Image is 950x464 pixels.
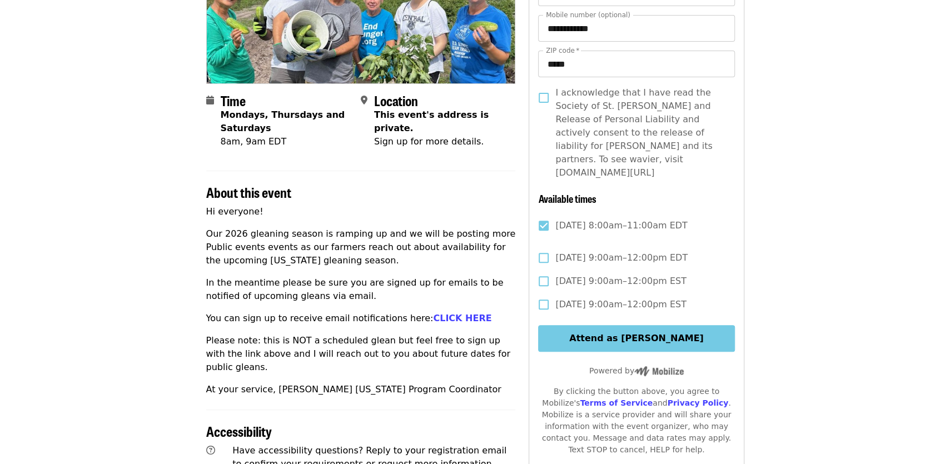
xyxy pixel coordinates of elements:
[206,95,214,106] i: calendar icon
[206,312,516,325] p: You can sign up to receive email notifications here:
[206,445,215,456] i: question-circle icon
[667,398,728,407] a: Privacy Policy
[206,205,516,218] p: Hi everyone!
[555,219,687,232] span: [DATE] 8:00am–11:00am EDT
[361,95,367,106] i: map-marker-alt icon
[221,91,246,110] span: Time
[546,47,579,54] label: ZIP code
[538,325,734,352] button: Attend as [PERSON_NAME]
[538,15,734,42] input: Mobile number (optional)
[206,421,272,441] span: Accessibility
[221,109,345,133] strong: Mondays, Thursdays and Saturdays
[555,86,725,179] span: I acknowledge that I have read the Society of St. [PERSON_NAME] and Release of Personal Liability...
[546,12,630,18] label: Mobile number (optional)
[555,275,687,288] span: [DATE] 9:00am–12:00pm EST
[538,191,596,206] span: Available times
[538,51,734,77] input: ZIP code
[206,227,516,267] p: Our 2026 gleaning season is ramping up and we will be posting more Public events events as our fa...
[589,366,684,375] span: Powered by
[555,251,688,265] span: [DATE] 9:00am–12:00pm EDT
[206,276,516,303] p: In the meantime please be sure you are signed up for emails to be notified of upcoming gleans via...
[634,366,684,376] img: Powered by Mobilize
[374,91,418,110] span: Location
[538,386,734,456] div: By clicking the button above, you agree to Mobilize's and . Mobilize is a service provider and wi...
[206,182,291,202] span: About this event
[580,398,653,407] a: Terms of Service
[374,109,489,133] span: This event's address is private.
[555,298,687,311] span: [DATE] 9:00am–12:00pm EST
[206,383,516,396] p: At your service, [PERSON_NAME] [US_STATE] Program Coordinator
[433,313,491,323] a: CLICK HERE
[206,334,516,374] p: Please note: this is NOT a scheduled glean but feel free to sign up with the link above and I wil...
[374,136,484,147] span: Sign up for more details.
[221,135,352,148] div: 8am, 9am EDT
